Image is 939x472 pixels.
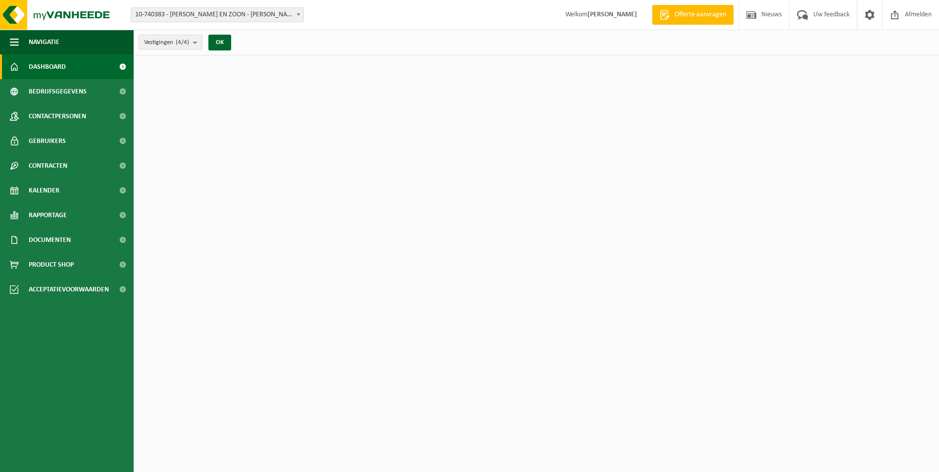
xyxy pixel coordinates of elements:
span: Offerte aanvragen [672,10,729,20]
button: Vestigingen(4/4) [139,35,202,49]
a: Offerte aanvragen [652,5,734,25]
span: Navigatie [29,30,59,54]
span: Contracten [29,153,67,178]
span: 10-740383 - BAUWENS EN ZOON - STEKENE [131,7,304,22]
span: Gebruikers [29,129,66,153]
span: Rapportage [29,203,67,228]
span: Vestigingen [144,35,189,50]
span: Product Shop [29,252,74,277]
button: OK [208,35,231,50]
count: (4/4) [176,39,189,46]
span: Kalender [29,178,59,203]
span: Acceptatievoorwaarden [29,277,109,302]
span: Bedrijfsgegevens [29,79,87,104]
span: Contactpersonen [29,104,86,129]
strong: [PERSON_NAME] [588,11,637,18]
span: 10-740383 - BAUWENS EN ZOON - STEKENE [131,8,303,22]
span: Documenten [29,228,71,252]
span: Dashboard [29,54,66,79]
